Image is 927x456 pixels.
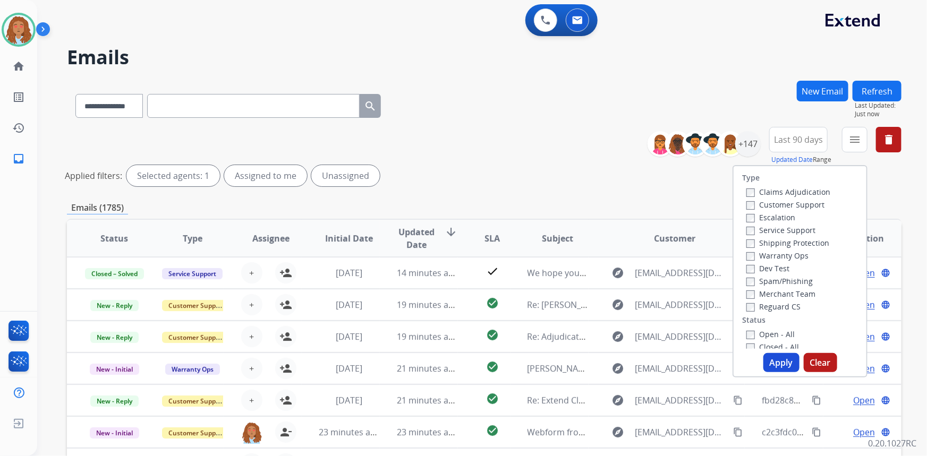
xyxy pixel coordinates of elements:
[397,299,458,311] span: 19 minutes ago
[746,278,755,286] input: Spam/Phishing
[612,426,625,438] mat-icon: explore
[241,326,262,347] button: +
[635,362,728,375] span: [EMAIL_ADDRESS][DOMAIN_NAME]
[881,427,890,437] mat-icon: language
[746,252,755,261] input: Warranty Ops
[746,276,813,286] label: Spam/Phishing
[746,188,755,197] input: Claims Adjudication
[90,300,139,311] span: New - Reply
[746,200,824,210] label: Customer Support
[249,266,254,279] span: +
[397,226,436,251] span: Updated Date
[528,267,626,279] span: We hope you’re loving it!
[746,225,815,235] label: Service Support
[855,110,902,118] span: Just now
[853,426,875,438] span: Open
[249,298,254,311] span: +
[241,294,262,315] button: +
[249,330,254,343] span: +
[763,353,800,372] button: Apply
[279,266,292,279] mat-icon: person_add
[67,47,902,68] h2: Emails
[100,232,128,245] span: Status
[612,330,625,343] mat-icon: explore
[241,390,262,411] button: +
[279,394,292,407] mat-icon: person_add
[635,330,728,343] span: [EMAIL_ADDRESS][DOMAIN_NAME]
[252,232,290,245] span: Assignee
[762,394,922,406] span: fbd28c8d-bdae-4362-b3d1-af00fb2029cc
[542,232,573,245] span: Subject
[325,232,373,245] span: Initial Date
[746,239,755,248] input: Shipping Protection
[746,265,755,273] input: Dev Test
[311,165,380,186] div: Unassigned
[771,156,813,164] button: Updated Date
[812,395,821,405] mat-icon: content_copy
[735,131,761,157] div: +147
[90,364,139,375] span: New - Initial
[162,395,231,407] span: Customer Support
[746,303,755,312] input: Reguard CS
[486,360,499,373] mat-icon: check_circle
[746,227,755,235] input: Service Support
[746,214,755,222] input: Escalation
[612,298,625,311] mat-icon: explore
[279,426,292,438] mat-icon: person_remove
[336,299,362,311] span: [DATE]
[279,330,292,343] mat-icon: person_add
[528,331,629,342] span: Re: Adjudication Decision
[868,437,916,450] p: 0.20.1027RC
[279,298,292,311] mat-icon: person_add
[162,300,231,311] span: Customer Support
[746,302,801,312] label: Reguard CS
[241,358,262,379] button: +
[528,426,768,438] span: Webform from [EMAIL_ADDRESS][DOMAIN_NAME] on [DATE]
[397,426,458,438] span: 23 minutes ago
[12,91,25,104] mat-icon: list_alt
[183,232,202,245] span: Type
[746,212,795,222] label: Escalation
[12,60,25,73] mat-icon: home
[881,395,890,405] mat-icon: language
[654,232,696,245] span: Customer
[224,165,307,186] div: Assigned to me
[336,363,362,374] span: [DATE]
[742,315,766,325] label: Status
[486,424,499,437] mat-icon: check_circle
[612,266,625,279] mat-icon: explore
[165,364,220,375] span: Warranty Ops
[90,395,139,407] span: New - Reply
[804,353,837,372] button: Clear
[848,133,861,146] mat-icon: menu
[881,364,890,373] mat-icon: language
[336,331,362,342] span: [DATE]
[746,187,830,197] label: Claims Adjudication
[4,15,33,45] img: avatar
[882,133,895,146] mat-icon: delete
[635,426,728,438] span: [EMAIL_ADDRESS][DOMAIN_NAME]
[746,329,795,339] label: Open - All
[364,100,377,113] mat-icon: search
[12,122,25,134] mat-icon: history
[746,342,799,352] label: Closed - All
[484,232,500,245] span: SLA
[797,81,848,101] button: New Email
[733,395,743,405] mat-icon: content_copy
[612,394,625,407] mat-icon: explore
[67,201,128,214] p: Emails (1785)
[397,363,458,374] span: 21 minutes ago
[162,268,223,279] span: Service Support
[635,394,728,407] span: [EMAIL_ADDRESS][DOMAIN_NAME]
[90,332,139,343] span: New - Reply
[85,268,144,279] span: Closed – Solved
[853,394,875,407] span: Open
[528,394,626,406] span: Re: Extend Claim Update
[486,297,499,309] mat-icon: check_circle
[746,331,755,339] input: Open - All
[336,267,362,279] span: [DATE]
[812,427,821,437] mat-icon: content_copy
[528,363,631,374] span: [PERSON_NAME] Contract
[241,421,262,444] img: agent-avatar
[241,262,262,283] button: +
